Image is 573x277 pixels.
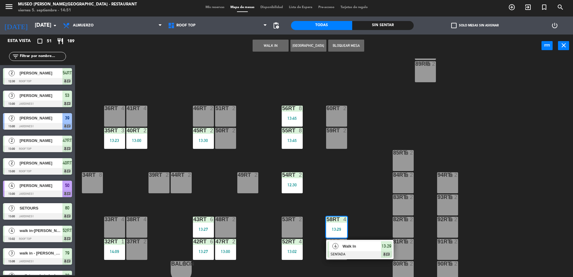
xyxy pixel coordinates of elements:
[121,239,125,244] div: 1
[286,6,315,9] span: Lista de Espera
[19,53,66,60] input: Filtrar por nombre...
[121,106,125,111] div: 4
[404,239,409,244] i: lock
[352,21,413,30] div: Sin sentar
[551,22,558,29] i: power_settings_new
[257,6,286,9] span: Disponibilidad
[193,249,214,254] div: 13:27
[410,239,413,244] div: 2
[18,2,137,8] div: Museo [PERSON_NAME][GEOGRAPHIC_DATA] - Restaurant
[193,227,214,231] div: 13:27
[290,40,326,52] button: [GEOGRAPHIC_DATA]
[299,128,302,133] div: 8
[337,6,371,9] span: Tarjetas de regalo
[126,138,147,143] div: 13:00
[143,128,147,133] div: 2
[524,4,532,11] i: exit_to_app
[454,239,458,244] div: 2
[121,217,125,222] div: 4
[149,172,149,178] div: 39rt
[19,70,62,76] span: [PERSON_NAME]
[67,38,74,45] span: 189
[9,228,15,234] span: 4
[508,4,515,11] i: add_circle_outline
[332,243,338,249] span: 4
[19,160,62,166] span: [PERSON_NAME]
[343,243,381,249] span: Walk In
[432,61,436,67] div: 2
[171,172,172,178] div: 44RT
[63,227,72,234] span: 52RT
[65,114,69,122] span: 39
[4,2,13,13] button: menu
[454,217,458,222] div: 2
[202,6,227,9] span: Mis reservas
[343,239,347,244] div: 2
[448,172,453,177] i: lock
[541,41,553,50] button: power_input
[65,182,69,189] span: 50
[404,261,409,266] i: lock
[9,160,15,166] span: 2
[18,8,137,14] div: viernes 5. septiembre - 14:51
[451,23,499,28] label: Solo mesas sin asignar
[47,38,52,45] span: 51
[299,239,302,244] div: 4
[19,115,62,121] span: [PERSON_NAME]
[63,159,72,167] span: 40RT
[404,150,409,155] i: lock
[232,217,236,222] div: 2
[410,261,413,266] div: 2
[36,38,43,45] i: crop_square
[454,194,458,200] div: 2
[65,204,69,212] span: 80
[9,183,15,189] span: 4
[382,242,391,250] span: 13:29
[188,261,191,266] div: 1
[448,217,453,222] i: lock
[558,41,569,50] button: close
[19,182,62,189] span: [PERSON_NAME]
[560,42,567,49] i: close
[315,6,337,9] span: Pre-acceso
[12,53,19,60] i: filter_list
[63,137,72,144] span: 47RT
[19,205,62,211] span: SETOURS
[544,42,551,49] i: power_input
[448,239,453,244] i: lock
[166,172,169,178] div: 2
[254,172,258,178] div: 2
[404,172,409,177] i: lock
[404,217,409,222] i: lock
[232,128,236,133] div: 2
[227,6,257,9] span: Mapa de mesas
[143,239,147,244] div: 2
[282,116,303,120] div: 13:45
[210,106,214,111] div: 2
[9,93,15,99] span: 3
[215,249,236,254] div: 13:00
[19,250,62,256] span: walk in - [PERSON_NAME]
[188,172,191,178] div: 2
